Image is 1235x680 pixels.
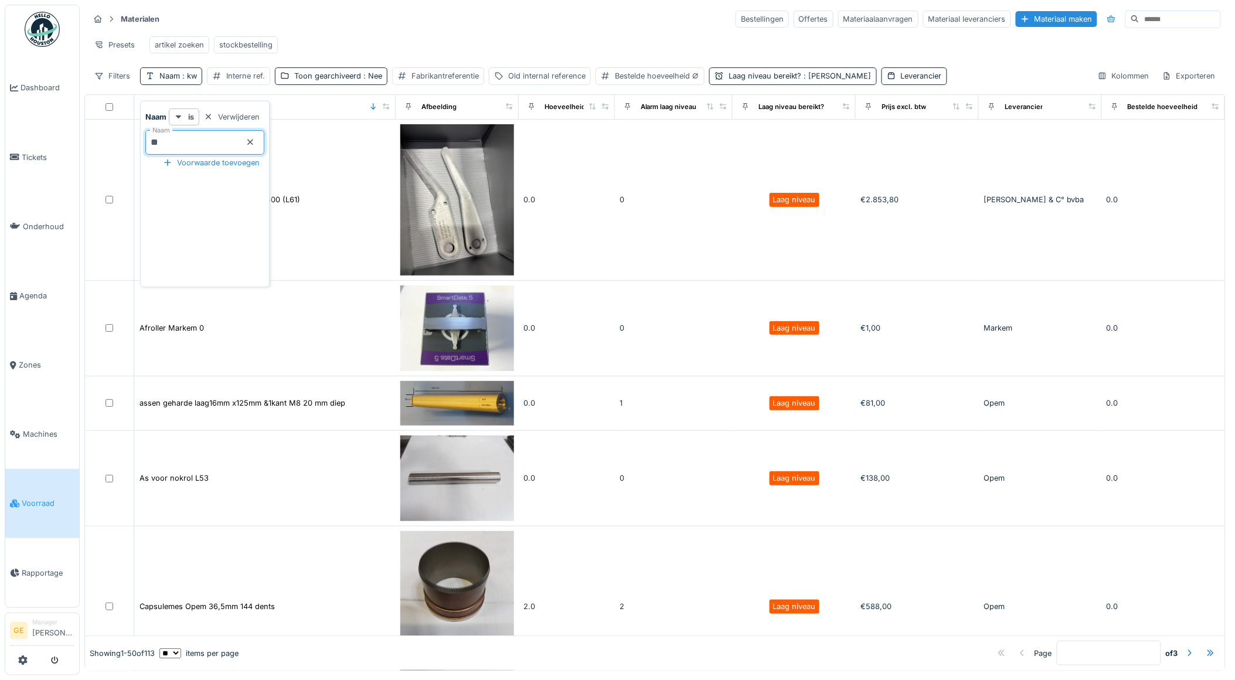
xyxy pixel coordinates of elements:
div: 0.0 [1107,397,1220,409]
span: [PERSON_NAME] & C° bvba [984,195,1084,204]
div: Afroller Markem 0 [140,322,204,334]
div: 1 [620,397,728,409]
span: : Nee [361,72,382,80]
strong: Materialen [116,13,164,25]
div: Bestelde hoeveelheid [1128,102,1198,112]
div: Bestellingen [736,11,789,28]
div: Afbeelding [421,102,457,112]
span: Rapportage [22,567,74,579]
span: Onderhoud [23,221,74,232]
span: Dashboard [21,82,74,93]
div: Laag niveau [773,397,816,409]
div: Alarm laag niveau [641,102,697,112]
span: : kw [180,72,197,80]
div: 0 [620,472,728,484]
div: Offertes [794,11,833,28]
div: Materiaalaanvragen [838,11,918,28]
div: Fabrikantreferentie [411,70,479,81]
div: Laag niveau bereikt? [729,70,872,81]
img: assen geharde laag16mm x125mm &1kant M8 20 mm diep [400,381,514,426]
div: 0.0 [1107,601,1220,612]
div: 2.0 [523,601,610,612]
div: Materiaal maken [1016,11,1097,27]
div: 58.415194 set messen kopticket sig500 (L61) [140,194,300,205]
img: As voor nokrol L53 [400,436,514,521]
div: 0.0 [523,194,610,205]
div: Toon gearchiveerd [294,70,382,81]
div: Filters [89,67,135,84]
div: Manager [32,618,74,627]
div: Capsulemes Opem 36,5mm 144 dents [140,601,275,612]
span: : [PERSON_NAME] [802,72,872,80]
div: Page [1035,648,1052,659]
div: €1,00 [860,322,974,334]
div: Laag niveau [773,601,816,612]
strong: is [188,111,194,123]
div: Laag niveau bereikt? [758,102,824,112]
span: Markem [984,324,1012,332]
span: Opem [984,474,1005,482]
div: €2.853,80 [860,194,974,205]
div: Exporteren [1157,67,1221,84]
div: 0.0 [1107,322,1220,334]
strong: of 3 [1166,648,1178,659]
div: 0.0 [523,322,610,334]
div: Presets [89,36,140,53]
li: GE [10,622,28,640]
div: Prijs excl. btw [882,102,926,112]
div: Kolommen [1093,67,1155,84]
div: €138,00 [860,472,974,484]
div: €81,00 [860,397,974,409]
span: Tickets [22,152,74,163]
div: Laag niveau [773,322,816,334]
div: Leverancier [1005,102,1043,112]
img: 58.415194 set messen kopticket sig500 (L61) [400,124,514,276]
div: Leverancier [901,70,942,81]
div: artikel zoeken [155,39,204,50]
div: Old internal reference [508,70,586,81]
div: As voor nokrol L53 [140,472,209,484]
div: Interne ref. [226,70,265,81]
div: Showing 1 - 50 of 113 [90,648,155,659]
div: 0 [620,322,728,334]
span: Agenda [19,290,74,301]
div: Laag niveau [773,194,816,205]
div: assen geharde laag16mm x125mm &1kant M8 20 mm diep [140,397,345,409]
div: Verwijderen [199,109,264,125]
div: Hoeveelheid [545,102,586,112]
span: Zones [19,359,74,370]
div: Naam [159,70,197,81]
span: Machines [23,429,74,440]
div: 0.0 [1107,472,1220,484]
div: Materiaal leveranciers [923,11,1011,28]
div: Voorwaarde toevoegen [158,155,264,171]
div: stockbestelling [219,39,273,50]
strong: Naam [145,111,166,123]
div: Laag niveau [773,472,816,484]
span: Voorraad [22,498,74,509]
label: Naam [150,125,172,135]
span: Opem [984,399,1005,407]
div: €588,00 [860,601,974,612]
img: Badge_color-CXgf-gQk.svg [25,12,60,47]
div: 0 [620,194,728,205]
div: items per page [159,648,239,659]
span: Opem [984,602,1005,611]
div: 0.0 [523,397,610,409]
img: Afroller Markem 0 [400,285,514,370]
li: [PERSON_NAME] [32,618,74,643]
div: 0.0 [1107,194,1220,205]
div: Bestelde hoeveelheid [615,70,699,81]
div: 2 [620,601,728,612]
div: 0.0 [523,472,610,484]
